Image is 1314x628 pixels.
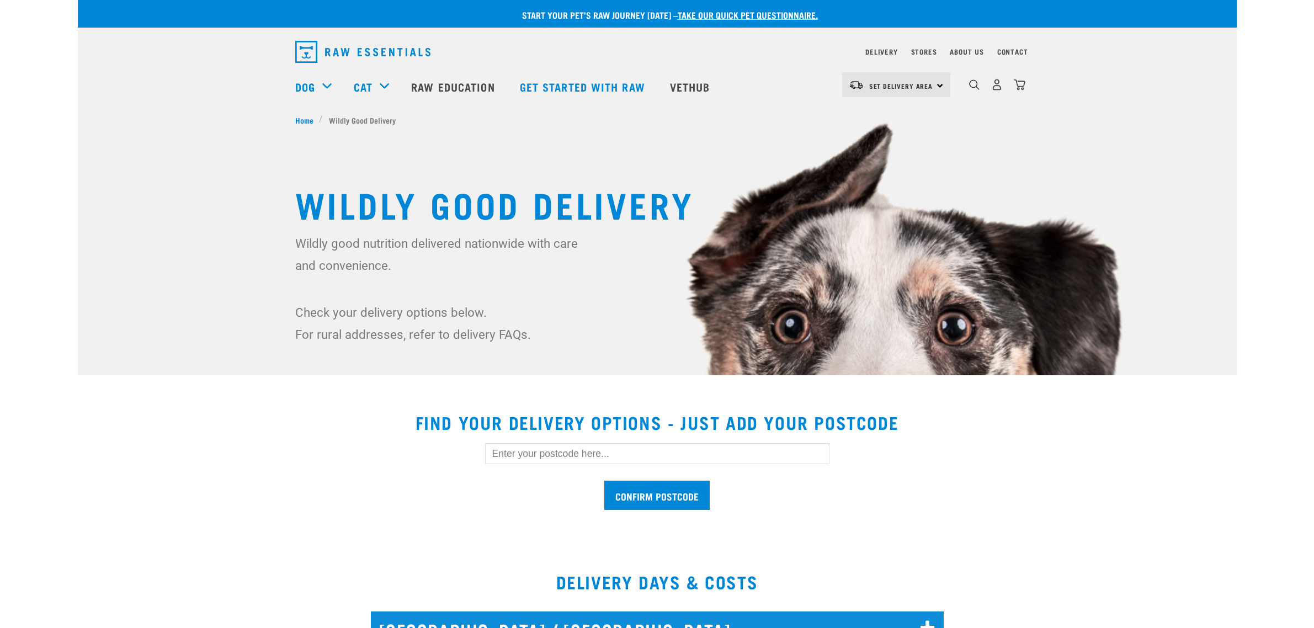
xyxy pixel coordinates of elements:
h2: DELIVERY DAYS & COSTS [78,572,1237,592]
a: Vethub [659,65,724,109]
input: Enter your postcode here... [485,443,829,464]
a: Cat [354,78,373,95]
h1: Wildly Good Delivery [295,184,1019,223]
a: Raw Education [400,65,508,109]
p: Wildly good nutrition delivered nationwide with care and convenience. [295,232,585,276]
span: Home [295,114,313,126]
p: Start your pet’s raw journey [DATE] – [86,8,1245,22]
nav: dropdown navigation [286,36,1028,67]
p: Check your delivery options below. For rural addresses, refer to delivery FAQs. [295,301,585,345]
img: home-icon-1@2x.png [969,79,980,90]
span: Set Delivery Area [869,84,933,88]
img: van-moving.png [849,80,864,90]
a: Home [295,114,320,126]
a: Dog [295,78,315,95]
a: Stores [911,50,937,54]
a: take our quick pet questionnaire. [678,12,818,17]
input: Confirm postcode [604,481,710,510]
img: user.png [991,79,1003,91]
nav: dropdown navigation [78,65,1237,109]
img: home-icon@2x.png [1014,79,1025,91]
h2: Find your delivery options - just add your postcode [91,412,1223,432]
a: Delivery [865,50,897,54]
a: Contact [997,50,1028,54]
img: Raw Essentials Logo [295,41,430,63]
a: Get started with Raw [509,65,659,109]
nav: breadcrumbs [295,114,1019,126]
a: About Us [950,50,983,54]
